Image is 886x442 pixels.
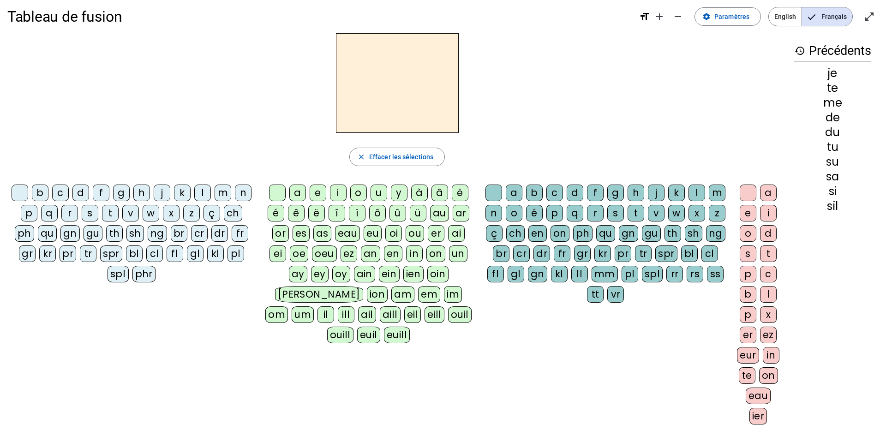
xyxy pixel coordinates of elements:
div: ê [288,205,305,221]
div: em [418,286,440,303]
div: sh [126,225,144,242]
div: gn [528,266,547,282]
div: w [668,205,685,221]
div: du [794,127,871,138]
div: sh [685,225,702,242]
div: t [760,245,777,262]
div: um [292,306,314,323]
div: gl [508,266,524,282]
div: o [506,205,522,221]
div: q [567,205,583,221]
div: f [587,185,604,201]
button: Diminuer la taille de la police [669,7,687,26]
div: s [607,205,624,221]
div: è [452,185,468,201]
div: k [668,185,685,201]
div: z [183,205,200,221]
div: pl [227,245,244,262]
div: es [293,225,310,242]
div: p [740,266,756,282]
div: tt [587,286,604,303]
div: dr [533,245,550,262]
div: spr [100,245,122,262]
div: kl [207,245,224,262]
span: Paramètres [714,11,749,22]
div: gn [60,225,80,242]
div: eu [364,225,382,242]
div: à [411,185,428,201]
div: rs [687,266,703,282]
div: ar [453,205,469,221]
div: dr [211,225,228,242]
div: n [485,205,502,221]
div: rr [666,266,683,282]
div: ph [15,225,34,242]
h3: Précédents [794,41,871,61]
div: gu [642,225,661,242]
div: o [350,185,367,201]
div: û [389,205,406,221]
div: ch [224,205,242,221]
div: in [406,245,423,262]
div: [PERSON_NAME] [275,286,363,303]
div: t [102,205,119,221]
div: ô [369,205,386,221]
div: qu [38,225,57,242]
div: kr [39,245,56,262]
div: im [444,286,462,303]
div: s [740,245,756,262]
div: fl [487,266,504,282]
div: gr [19,245,36,262]
div: x [760,306,777,323]
mat-icon: remove [672,11,683,22]
div: oy [332,266,350,282]
div: ng [148,225,167,242]
div: b [32,185,48,201]
div: eau [335,225,360,242]
div: on [759,367,778,384]
div: c [760,266,777,282]
div: er [740,327,756,343]
div: on [426,245,445,262]
div: er [428,225,444,242]
div: a [760,185,777,201]
div: a [506,185,522,201]
div: ail [358,306,376,323]
div: m [215,185,231,201]
div: tr [80,245,96,262]
div: ier [749,408,767,424]
h1: Tableau de fusion [7,2,632,31]
div: bl [681,245,698,262]
div: j [154,185,170,201]
div: c [546,185,563,201]
div: f [93,185,109,201]
div: y [391,185,407,201]
div: n [235,185,251,201]
div: m [709,185,725,201]
div: h [628,185,644,201]
div: ç [486,225,503,242]
div: o [740,225,756,242]
div: v [122,205,139,221]
button: Augmenter la taille de la police [650,7,669,26]
div: ien [403,266,424,282]
div: om [265,306,288,323]
div: th [664,225,681,242]
div: euill [384,327,410,343]
div: cr [513,245,530,262]
div: en [384,245,402,262]
div: kl [551,266,568,282]
span: Français [802,7,852,26]
div: euil [357,327,380,343]
mat-button-toggle-group: Language selection [768,7,853,26]
div: am [391,286,414,303]
div: bl [126,245,143,262]
div: oi [385,225,402,242]
div: gr [574,245,591,262]
div: oeu [312,245,337,262]
div: p [21,205,37,221]
div: or [272,225,289,242]
div: mm [592,266,618,282]
div: spr [655,245,677,262]
div: x [163,205,180,221]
